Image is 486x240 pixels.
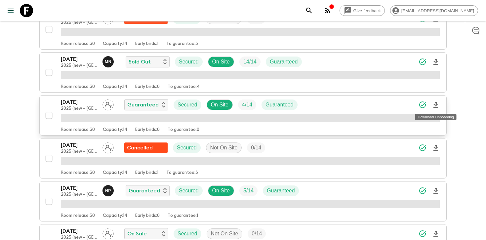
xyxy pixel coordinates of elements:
[270,58,298,66] p: Guaranteed
[303,4,316,17] button: search adventures
[432,144,440,152] svg: Download Onboarding
[61,63,97,68] p: 2025 (new – [GEOGRAPHIC_DATA])
[61,127,95,133] p: Room release: 30
[61,106,97,111] p: 2025 (new – [GEOGRAPHIC_DATA])
[210,144,238,152] p: Not On Site
[179,187,199,195] p: Secured
[103,84,127,90] p: Capacity: 14
[39,95,447,136] button: [DATE]2025 (new – [GEOGRAPHIC_DATA])Assign pack leaderGuaranteedSecuredOn SiteTrip FillGuaranteed...
[242,101,252,109] p: 4 / 14
[174,228,201,239] div: Secured
[238,100,256,110] div: Trip Fill
[208,185,234,196] div: On Site
[177,144,197,152] p: Secured
[212,187,230,195] p: On Site
[419,187,426,195] svg: Synced Successfully
[102,58,115,63] span: Maho Nagareda
[61,170,95,176] p: Room release: 30
[419,58,426,66] svg: Synced Successfully
[61,141,97,149] p: [DATE]
[175,57,203,67] div: Secured
[247,142,265,153] div: Trip Fill
[129,187,160,195] p: Guaranteed
[61,149,97,154] p: 2025 (new – [GEOGRAPHIC_DATA])
[419,230,426,238] svg: Synced Successfully
[102,187,115,192] span: Naoko Pogede
[179,58,199,66] p: Secured
[340,5,385,16] a: Give feedback
[102,56,115,67] button: MN
[102,230,114,235] span: Assign pack leader
[432,58,440,66] svg: Download Onboarding
[390,5,478,16] div: [EMAIL_ADDRESS][DOMAIN_NAME]
[350,8,385,13] span: Give feedback
[39,9,447,50] button: [DATE]2025 (new – [GEOGRAPHIC_DATA])Assign pack leaderFlash Pack cancellationSecuredNot On SiteTr...
[61,20,97,25] p: 2025 (new – [GEOGRAPHIC_DATA])
[243,58,257,66] p: 14 / 14
[207,228,243,239] div: Not On Site
[239,57,261,67] div: Trip Fill
[208,57,234,67] div: On Site
[173,142,201,153] div: Secured
[124,142,168,153] div: Flash Pack cancellation
[265,101,294,109] p: Guaranteed
[102,101,114,106] span: Assign pack leader
[105,188,111,193] p: N P
[39,181,447,221] button: [DATE]2025 (new – [GEOGRAPHIC_DATA])Naoko PogedeGuaranteedSecuredOn SiteTrip FillGuaranteedRoom r...
[432,187,440,195] svg: Download Onboarding
[39,52,447,93] button: [DATE]2025 (new – [GEOGRAPHIC_DATA])Maho NagaredaSold OutSecuredOn SiteTrip FillGuaranteedRoom re...
[398,8,478,13] span: [EMAIL_ADDRESS][DOMAIN_NAME]
[61,184,97,192] p: [DATE]
[103,127,127,133] p: Capacity: 14
[178,230,197,238] p: Secured
[168,84,200,90] p: To guarantee: 4
[178,101,197,109] p: Secured
[243,187,254,195] p: 5 / 14
[102,185,115,196] button: NP
[432,230,440,238] svg: Download Onboarding
[211,230,238,238] p: Not On Site
[212,58,230,66] p: On Site
[166,41,198,47] p: To guarantee: 3
[61,84,95,90] p: Room release: 30
[135,84,160,90] p: Early birds: 0
[129,58,151,66] p: Sold Out
[211,101,228,109] p: On Site
[135,213,160,219] p: Early birds: 0
[4,4,17,17] button: menu
[135,170,158,176] p: Early birds: 1
[61,213,95,219] p: Room release: 30
[135,41,158,47] p: Early birds: 1
[102,144,114,149] span: Assign pack leader
[127,101,159,109] p: Guaranteed
[61,41,95,47] p: Room release: 30
[103,41,127,47] p: Capacity: 14
[103,213,127,219] p: Capacity: 14
[61,192,97,197] p: 2025 (new – [GEOGRAPHIC_DATA])
[239,185,258,196] div: Trip Fill
[419,144,426,152] svg: Synced Successfully
[39,138,447,179] button: [DATE]2025 (new – [GEOGRAPHIC_DATA])Assign pack leaderFlash Pack cancellationSecuredNot On SiteTr...
[267,187,295,195] p: Guaranteed
[168,127,199,133] p: To guarantee: 0
[419,101,426,109] svg: Synced Successfully
[174,100,201,110] div: Secured
[415,114,457,120] div: Download Onboarding
[175,185,203,196] div: Secured
[432,101,440,109] svg: Download Onboarding
[248,228,266,239] div: Trip Fill
[166,170,198,176] p: To guarantee: 3
[251,144,261,152] p: 0 / 14
[207,100,233,110] div: On Site
[61,98,97,106] p: [DATE]
[105,59,111,64] p: M N
[103,170,127,176] p: Capacity: 14
[168,213,198,219] p: To guarantee: 1
[61,55,97,63] p: [DATE]
[135,127,160,133] p: Early birds: 0
[127,230,147,238] p: On Sale
[252,230,262,238] p: 0 / 14
[127,144,153,152] p: Cancelled
[61,227,97,235] p: [DATE]
[206,142,242,153] div: Not On Site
